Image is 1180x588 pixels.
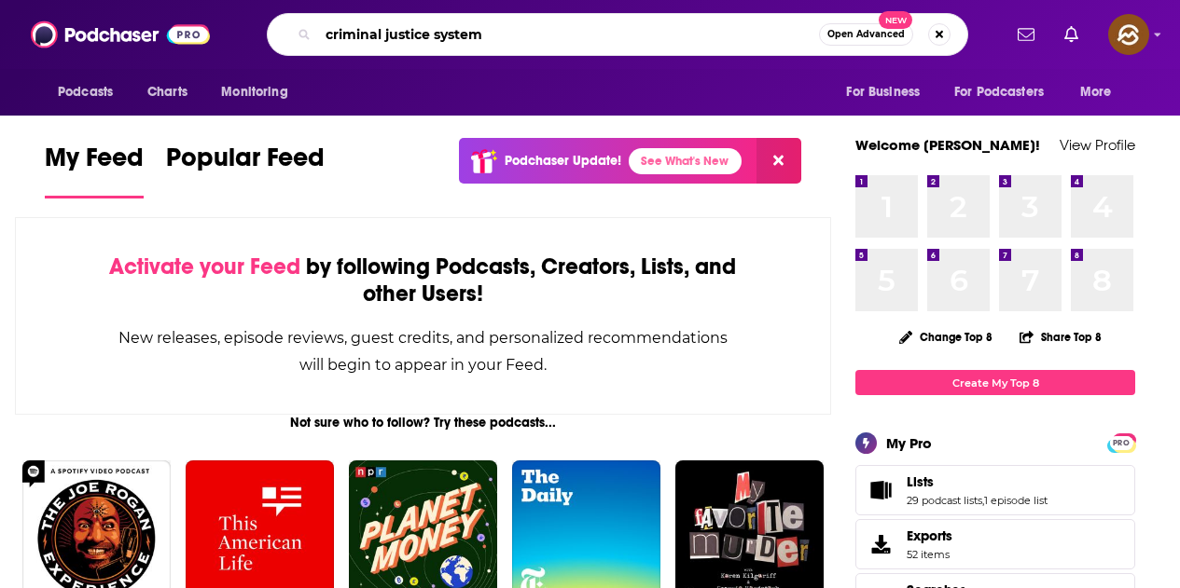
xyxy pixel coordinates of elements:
[984,494,1048,507] a: 1 episode list
[221,79,287,105] span: Monitoring
[15,415,831,431] div: Not sure who to follow? Try these podcasts...
[855,136,1040,154] a: Welcome [PERSON_NAME]!
[982,494,984,507] span: ,
[1108,14,1149,55] button: Show profile menu
[888,325,1004,349] button: Change Top 8
[109,253,300,280] span: Activate your Feed
[208,75,312,110] button: open menu
[1019,319,1103,355] button: Share Top 8
[1060,136,1135,154] a: View Profile
[855,370,1135,395] a: Create My Top 8
[1110,435,1132,449] a: PRO
[907,527,952,544] span: Exports
[942,75,1071,110] button: open menu
[505,153,621,169] p: Podchaser Update!
[855,465,1135,515] span: Lists
[1067,75,1135,110] button: open menu
[886,434,932,452] div: My Pro
[819,23,913,46] button: Open AdvancedNew
[267,13,968,56] div: Search podcasts, credits, & more...
[1108,14,1149,55] span: Logged in as hey85204
[833,75,943,110] button: open menu
[907,473,934,490] span: Lists
[629,148,742,174] a: See What's New
[1010,19,1042,50] a: Show notifications dropdown
[855,519,1135,569] a: Exports
[1057,19,1086,50] a: Show notifications dropdown
[45,142,144,185] span: My Feed
[862,477,899,503] a: Lists
[1108,14,1149,55] img: User Profile
[109,324,737,378] div: New releases, episode reviews, guest credits, and personalized recommendations will begin to appe...
[147,79,187,105] span: Charts
[45,142,144,198] a: My Feed
[45,75,137,110] button: open menu
[58,79,113,105] span: Podcasts
[862,531,899,557] span: Exports
[166,142,325,185] span: Popular Feed
[318,20,819,49] input: Search podcasts, credits, & more...
[135,75,199,110] a: Charts
[166,142,325,198] a: Popular Feed
[954,79,1044,105] span: For Podcasters
[31,17,210,52] img: Podchaser - Follow, Share and Rate Podcasts
[907,473,1048,490] a: Lists
[879,11,912,29] span: New
[827,30,905,39] span: Open Advanced
[846,79,920,105] span: For Business
[907,548,952,561] span: 52 items
[907,494,982,507] a: 29 podcast lists
[109,253,737,308] div: by following Podcasts, Creators, Lists, and other Users!
[1080,79,1112,105] span: More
